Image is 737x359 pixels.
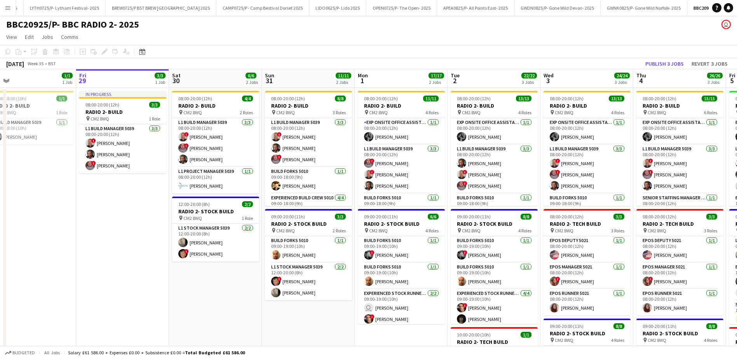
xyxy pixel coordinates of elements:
span: View [6,33,17,40]
button: GWNK0825/P- Gone Wild Norfolk- 2025 [601,0,687,16]
button: Budgeted [4,349,36,357]
h1: BBC20925/P- BBC RADIO 2- 2025 [6,19,139,30]
button: Publish 3 jobs [642,59,687,69]
button: Revert 3 jobs [688,59,731,69]
span: Budgeted [12,350,35,356]
div: BST [48,61,56,66]
a: Comms [58,32,82,42]
button: BREW0725/P BST BREW [GEOGRAPHIC_DATA] 2025 [106,0,216,16]
a: View [3,32,20,42]
div: Salary £61 586.00 + Expenses £0.00 + Subsistence £0.00 = [68,350,245,356]
span: Edit [25,33,34,40]
span: Total Budgeted £61 586.00 [185,350,245,356]
button: LYTH0725/P- Lytham Festival- 2025 [24,0,106,16]
span: Comms [61,33,78,40]
span: Jobs [42,33,53,40]
button: LIDO0625/P- Lido 2025 [309,0,366,16]
app-user-avatar: Grace Shorten [721,20,731,29]
a: Edit [22,32,37,42]
span: All jobs [43,350,61,356]
button: GWDN0825/P- Gone Wild Devon- 2025 [514,0,601,16]
div: [DATE] [6,60,24,68]
a: Jobs [38,32,56,42]
span: Week 35 [26,61,45,66]
button: CAMP0725/P - Camp Bestival Dorset 2025 [216,0,309,16]
button: OPEN0725/P- The Open- 2025 [366,0,437,16]
button: APEA0825/P- All Points East- 2025 [437,0,514,16]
